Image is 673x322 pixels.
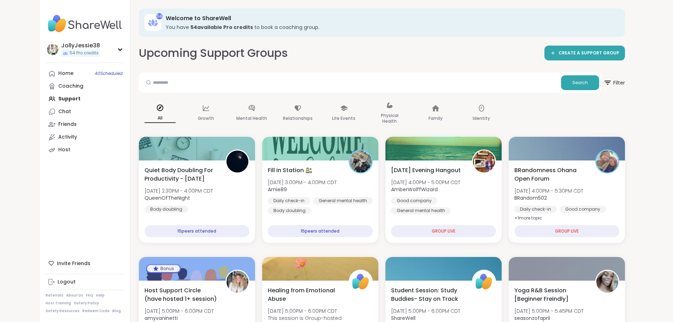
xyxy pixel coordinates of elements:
p: Mental Health [236,114,267,123]
b: ShareWell [391,315,415,322]
span: CREATE A SUPPORT GROUP [559,50,619,56]
img: Amie89 [350,151,372,172]
a: Coaching [46,80,124,93]
span: [DATE] 4:00PM - 5:00PM CDT [391,179,460,186]
h3: You have to book a coaching group. [166,24,615,31]
div: Activity [58,134,77,141]
div: Body doubling [144,206,188,213]
a: Logout [46,276,124,288]
span: BRandomness Ohana Open Forum [514,166,588,183]
span: 54 Pro credits [70,50,99,56]
a: Safety Policy [74,301,99,306]
b: Amie89 [268,186,287,193]
a: Redeem Code [82,309,110,314]
p: Growth [198,114,214,123]
p: Identity [473,114,490,123]
div: Friends [58,121,77,128]
div: General mental health [391,207,451,214]
div: JollyJessie38 [61,42,100,49]
a: Host Training [46,301,71,306]
div: Home [58,70,73,77]
span: Quiet Body Doubling For Productivity - [DATE] [144,166,218,183]
span: Yoga R&B Session [Beginner Freindly] [514,286,588,303]
div: Body doubling [268,207,311,214]
div: Good company [391,197,437,204]
span: This session is Group-hosted [268,315,342,322]
div: Coaching [58,83,83,90]
span: [DATE] 5:00PM - 6:00PM CDT [144,308,214,315]
img: ShareWell [473,271,495,293]
b: amyvaninetti [144,315,178,322]
button: Filter [603,72,625,93]
img: AmberWolffWizard [473,151,495,172]
span: Fill in Station 🚉 [268,166,312,175]
span: Student Session: Study Buddies- Stay on Track [391,286,464,303]
b: QueenOfTheNight [144,194,190,201]
a: CREATE A SUPPORT GROUP [544,46,625,60]
div: Bonus [147,265,180,272]
p: Life Events [332,114,355,123]
p: Family [429,114,443,123]
div: Logout [58,279,76,286]
div: Chat [58,108,71,115]
div: Invite Friends [46,257,124,270]
a: About Us [66,293,83,298]
span: 40 Scheduled [95,71,123,76]
button: Search [561,75,599,90]
span: [DATE] 2:30PM - 4:00PM CDT [144,187,213,194]
a: Safety Resources [46,309,79,314]
div: GROUP LIVE [514,225,619,237]
img: JollyJessie38 [47,44,58,55]
a: Host [46,144,124,156]
span: [DATE] 4:00PM - 5:30PM CDT [514,187,583,194]
h3: Welcome to ShareWell [166,14,615,22]
div: General mental health [313,197,373,204]
span: Filter [603,74,625,91]
a: FAQ [86,293,93,298]
a: Friends [46,118,124,131]
span: [DATE] 3:00PM - 4:00PM CDT [268,179,337,186]
a: Home40Scheduled [46,67,124,80]
span: [DATE] 5:00PM - 6:00PM CDT [268,308,342,315]
span: [DATE] Evening Hangout [391,166,461,175]
div: Daily check-in [514,206,557,213]
h2: Upcoming Support Groups [139,45,288,61]
b: 54 available Pro credit s [190,24,253,31]
div: GROUP LIVE [391,225,496,237]
span: [DATE] 5:00PM - 6:00PM CDT [391,308,460,315]
b: AmberWolffWizard [391,186,438,193]
div: 54 [156,13,163,19]
b: BRandom502 [514,194,547,201]
img: amyvaninetti [226,271,248,293]
div: Daily check-in [268,197,310,204]
p: All [144,114,176,123]
b: seasonzofapril [514,315,550,322]
img: BRandom502 [596,151,618,172]
div: 15 peers attended [268,225,373,237]
img: ShareWell [350,271,372,293]
p: Relationships [283,114,313,123]
img: ShareWell Nav Logo [46,11,124,36]
div: Host [58,146,70,153]
a: Referrals [46,293,63,298]
span: [DATE] 5:00PM - 5:45PM CDT [514,308,584,315]
a: Blog [112,309,121,314]
p: Physical Health [374,111,405,125]
div: 15 peers attended [144,225,249,237]
div: Good company [560,206,606,213]
span: Search [572,80,588,86]
span: Healing from Emotional Abuse [268,286,341,303]
img: QueenOfTheNight [226,151,248,172]
a: Chat [46,105,124,118]
a: Help [96,293,105,298]
a: Activity [46,131,124,144]
span: Host Support Circle (have hosted 1+ session) [144,286,218,303]
img: seasonzofapril [596,271,618,293]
